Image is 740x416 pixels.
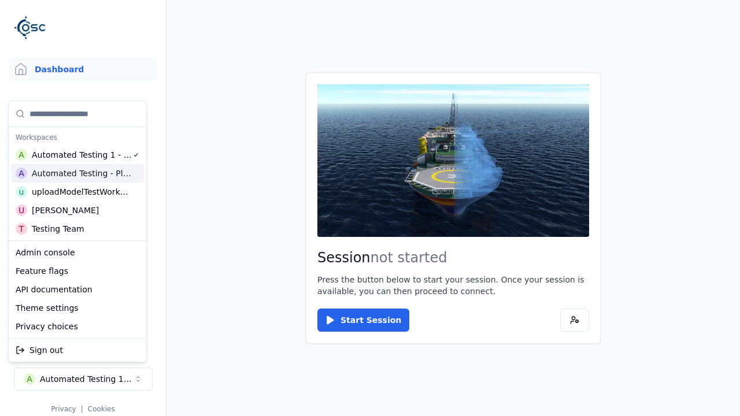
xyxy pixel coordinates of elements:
div: Automated Testing - Playwright [32,168,132,179]
div: Privacy choices [11,317,144,336]
div: Workspaces [11,129,144,146]
div: uploadModelTestWorkspace [32,186,131,198]
div: A [16,168,27,179]
div: U [16,205,27,216]
div: Testing Team [32,223,84,235]
div: Suggestions [9,339,146,362]
div: Feature flags [11,262,144,280]
div: Suggestions [9,101,146,240]
div: Sign out [11,341,144,359]
div: Admin console [11,243,144,262]
div: Theme settings [11,299,144,317]
div: API documentation [11,280,144,299]
div: Suggestions [9,241,146,338]
div: u [16,186,27,198]
div: A [16,149,27,161]
div: T [16,223,27,235]
div: Automated Testing 1 - Playwright [32,149,132,161]
div: [PERSON_NAME] [32,205,99,216]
